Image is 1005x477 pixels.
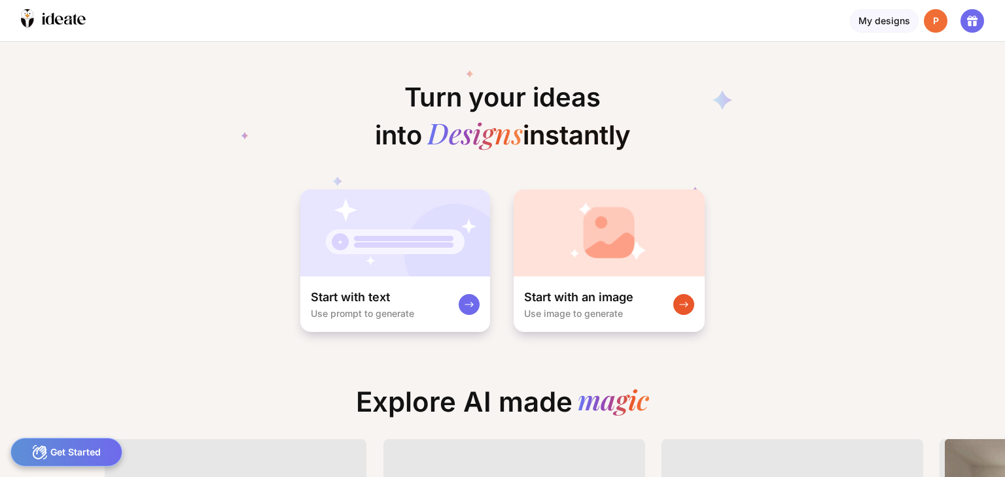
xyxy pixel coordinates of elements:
[345,386,660,429] div: Explore AI made
[924,9,947,33] div: P
[311,308,414,319] div: Use prompt to generate
[514,189,705,276] img: startWithImageCardBg.jpg
[524,308,623,319] div: Use image to generate
[578,386,649,418] div: magic
[10,438,122,467] div: Get Started
[300,189,490,276] img: startWithTextCardBg.jpg
[524,289,633,305] div: Start with an image
[850,9,919,33] div: My designs
[311,289,390,305] div: Start with text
